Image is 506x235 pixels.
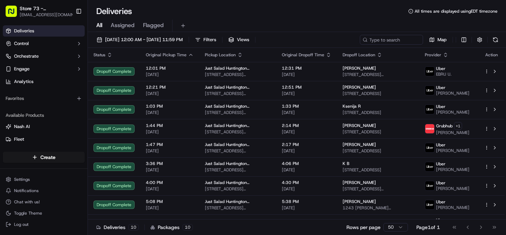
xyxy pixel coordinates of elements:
span: 5:38 PM [282,199,331,204]
span: [PERSON_NAME] [343,123,376,128]
div: Packages [150,224,193,231]
span: Pickup Location [205,52,236,58]
span: [DATE] [282,167,331,173]
span: [DATE] [146,186,194,192]
img: uber-new-logo.jpeg [425,162,434,171]
span: [DATE] [146,72,194,77]
span: Control [14,40,29,47]
span: [STREET_ADDRESS] [343,91,414,96]
span: [STREET_ADDRESS] [343,129,414,135]
span: [PERSON_NAME] [343,180,376,185]
a: Nash AI [6,123,82,130]
a: Fleet [6,136,82,142]
span: [DATE] [146,129,194,135]
span: [PERSON_NAME] [436,205,469,210]
img: 5e692f75ce7d37001a5d71f1 [425,124,434,133]
span: Status [93,52,105,58]
span: [PERSON_NAME] [436,130,469,135]
span: EBRU U. [436,71,452,77]
button: Refresh [491,35,500,45]
img: uber-new-logo.jpeg [425,105,434,114]
button: Fleet [3,134,85,145]
span: Nash AI [14,123,30,130]
span: K B [343,161,349,166]
span: Chat with us! [14,199,40,205]
div: Favorites [3,93,85,104]
span: [DATE] [146,167,194,173]
span: [STREET_ADDRESS] [343,110,414,115]
span: Deliveries [14,28,34,34]
span: Provider [425,52,441,58]
span: 4:06 PM [282,161,331,166]
p: Rows per page [346,224,381,231]
span: Uber [436,104,446,109]
span: 4:30 PM [282,180,331,185]
span: Map [437,37,447,43]
span: [DATE] [146,205,194,211]
span: Uber [436,66,446,71]
span: Views [237,37,249,43]
span: [STREET_ADDRESS][PERSON_NAME] [343,186,414,192]
span: 12:31 PM [282,65,331,71]
span: [STREET_ADDRESS][PERSON_NAME] [205,205,271,211]
span: Just Salad Huntington [GEOGRAPHIC_DATA] ([GEOGRAPHIC_DATA]) [205,103,271,109]
span: [DATE] [146,91,194,96]
a: Deliveries [3,25,85,37]
span: [STREET_ADDRESS][PERSON_NAME] [205,91,271,96]
span: All times are displayed using EDT timezone [415,8,498,14]
span: 1:44 PM [146,123,194,128]
span: 2:17 PM [282,142,331,147]
img: uber-new-logo.jpeg [425,67,434,76]
img: uber-new-logo.jpeg [425,143,434,152]
span: Analytics [14,78,33,85]
span: Just Salad Huntington [GEOGRAPHIC_DATA] ([GEOGRAPHIC_DATA]) [205,180,271,185]
span: Create [40,154,56,161]
span: 1:03 PM [146,103,194,109]
span: [STREET_ADDRESS] [343,148,414,154]
span: [DATE] [282,72,331,77]
button: Chat with us! [3,197,85,207]
span: 1243 [PERSON_NAME][GEOGRAPHIC_DATA][PERSON_NAME], [GEOGRAPHIC_DATA] [343,205,414,211]
span: [STREET_ADDRESS][PERSON_NAME] [205,72,271,77]
div: Deliveries [96,224,139,231]
span: [DATE] [146,110,194,115]
span: [PERSON_NAME] [436,109,469,115]
span: 1:47 PM [146,142,194,147]
button: Settings [3,174,85,184]
button: [EMAIL_ADDRESS][DOMAIN_NAME] [20,12,79,18]
button: Notifications [3,186,85,196]
div: 10 [182,224,193,230]
span: [PERSON_NAME] [436,148,469,153]
span: [PERSON_NAME] [343,65,376,71]
span: Notifications [14,188,39,193]
span: 2:14 PM [282,123,331,128]
span: 4:00 PM [146,180,194,185]
button: Map [426,35,450,45]
button: Filters [192,35,219,45]
span: Settings [14,177,30,182]
button: Log out [3,220,85,229]
div: Available Products [3,110,85,121]
span: Uber [436,217,446,223]
span: Just Salad Huntington [GEOGRAPHIC_DATA] ([GEOGRAPHIC_DATA]) [205,199,271,204]
span: [PERSON_NAME] [343,84,376,90]
span: [PERSON_NAME] [436,186,469,191]
span: [STREET_ADDRESS][PERSON_NAME] [205,148,271,154]
button: Create [3,152,85,163]
span: [DATE] [146,148,194,154]
span: [STREET_ADDRESS][PERSON_NAME] [205,110,271,115]
button: Store 73 - [GEOGRAPHIC_DATA] ([GEOGRAPHIC_DATA]) (Just Salad) [20,5,72,12]
span: [STREET_ADDRESS][PERSON_NAME] [205,129,271,135]
span: [DATE] [282,148,331,154]
span: [PERSON_NAME] [436,90,469,96]
span: 12:51 PM [282,84,331,90]
span: [DATE] [282,205,331,211]
div: 10 [128,224,139,230]
span: [STREET_ADDRESS][PERSON_NAME] [205,167,271,173]
span: Filters [203,37,216,43]
button: Control [3,38,85,49]
button: Orchestrate [3,51,85,62]
span: Uber [436,180,446,186]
